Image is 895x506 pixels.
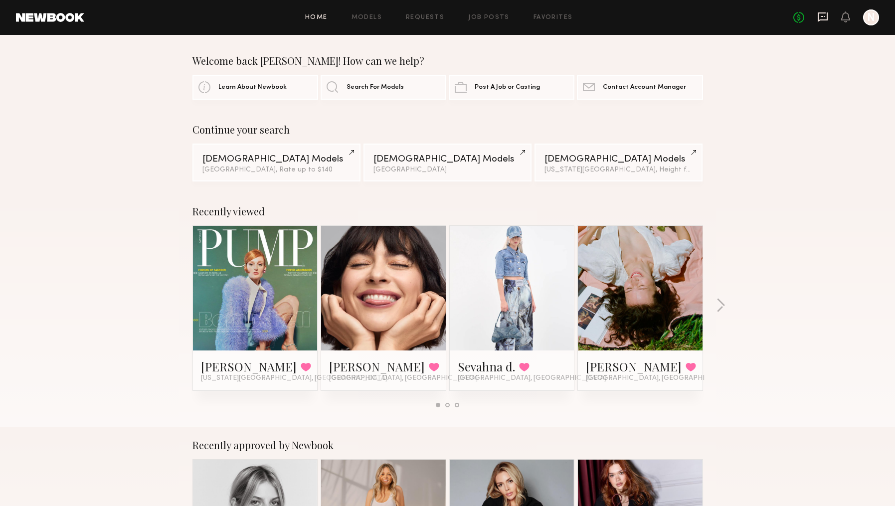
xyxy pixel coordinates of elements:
[535,144,703,181] a: [DEMOGRAPHIC_DATA] Models[US_STATE][GEOGRAPHIC_DATA], Height from 5'9"
[202,167,351,173] div: [GEOGRAPHIC_DATA], Rate up to $140
[329,358,425,374] a: [PERSON_NAME]
[192,439,703,451] div: Recently approved by Newbook
[586,358,682,374] a: [PERSON_NAME]
[373,167,522,173] div: [GEOGRAPHIC_DATA]
[201,374,387,382] span: [US_STATE][GEOGRAPHIC_DATA], [GEOGRAPHIC_DATA]
[863,9,879,25] a: N
[577,75,703,100] a: Contact Account Manager
[202,155,351,164] div: [DEMOGRAPHIC_DATA] Models
[449,75,574,100] a: Post A Job or Casting
[363,144,532,181] a: [DEMOGRAPHIC_DATA] Models[GEOGRAPHIC_DATA]
[475,84,540,91] span: Post A Job or Casting
[458,374,606,382] span: [GEOGRAPHIC_DATA], [GEOGRAPHIC_DATA]
[321,75,446,100] a: Search For Models
[192,124,703,136] div: Continue your search
[218,84,287,91] span: Learn About Newbook
[352,14,382,21] a: Models
[603,84,686,91] span: Contact Account Manager
[534,14,573,21] a: Favorites
[468,14,510,21] a: Job Posts
[544,167,693,173] div: [US_STATE][GEOGRAPHIC_DATA], Height from 5'9"
[329,374,478,382] span: [GEOGRAPHIC_DATA], [GEOGRAPHIC_DATA]
[192,144,360,181] a: [DEMOGRAPHIC_DATA] Models[GEOGRAPHIC_DATA], Rate up to $140
[406,14,444,21] a: Requests
[458,358,515,374] a: Sevahna d.
[201,358,297,374] a: [PERSON_NAME]
[305,14,328,21] a: Home
[347,84,404,91] span: Search For Models
[373,155,522,164] div: [DEMOGRAPHIC_DATA] Models
[586,374,734,382] span: [GEOGRAPHIC_DATA], [GEOGRAPHIC_DATA]
[192,75,318,100] a: Learn About Newbook
[192,55,703,67] div: Welcome back [PERSON_NAME]! How can we help?
[192,205,703,217] div: Recently viewed
[544,155,693,164] div: [DEMOGRAPHIC_DATA] Models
